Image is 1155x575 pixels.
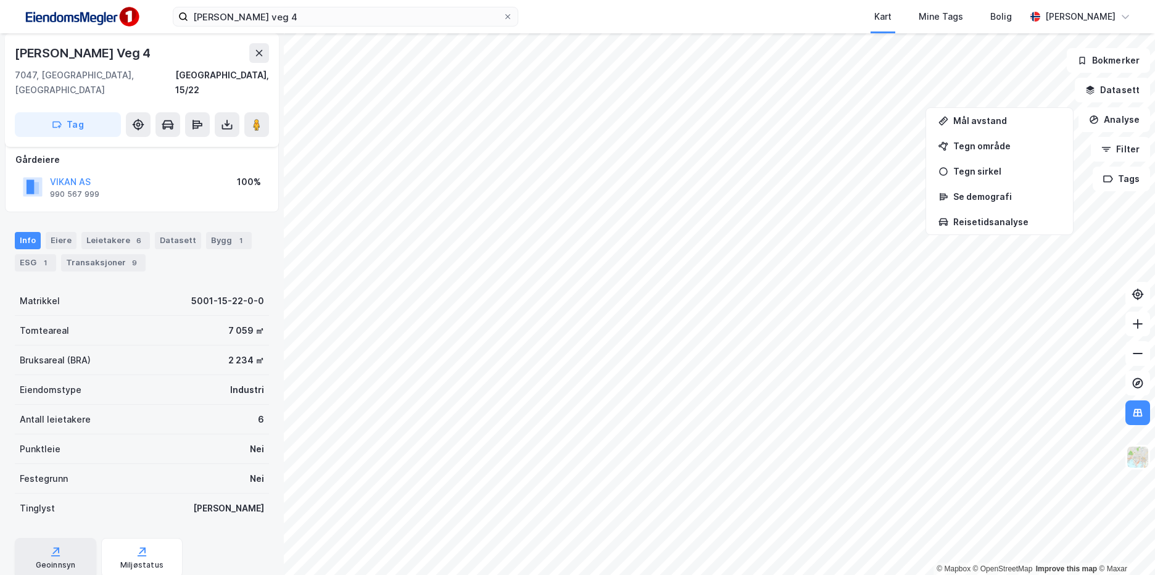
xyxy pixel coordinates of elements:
div: 7 059 ㎡ [228,323,264,338]
div: Eiere [46,232,77,249]
a: Improve this map [1036,565,1097,573]
div: Gårdeiere [15,152,268,167]
div: 6 [133,234,145,247]
div: 1 [39,257,51,269]
input: Søk på adresse, matrikkel, gårdeiere, leietakere eller personer [188,7,503,26]
div: 6 [258,412,264,427]
div: 9 [128,257,141,269]
div: Matrikkel [20,294,60,308]
button: Datasett [1075,78,1150,102]
div: [PERSON_NAME] [193,501,264,516]
div: Bygg [206,232,252,249]
div: Se demografi [953,191,1061,202]
div: 1 [234,234,247,247]
div: Nei [250,471,264,486]
div: Industri [230,383,264,397]
div: Info [15,232,41,249]
div: Transaksjoner [61,254,146,271]
img: Z [1126,445,1149,469]
div: Bruksareal (BRA) [20,353,91,368]
div: Tinglyst [20,501,55,516]
div: Mål avstand [953,115,1061,126]
a: OpenStreetMap [973,565,1033,573]
div: ESG [15,254,56,271]
div: 2 234 ㎡ [228,353,264,368]
div: Leietakere [81,232,150,249]
div: Kart [874,9,892,24]
button: Analyse [1078,107,1150,132]
div: 990 567 999 [50,189,99,199]
div: Tegn område [953,141,1061,151]
div: Festegrunn [20,471,68,486]
div: Geoinnsyn [36,560,76,570]
button: Filter [1091,137,1150,162]
div: Bolig [990,9,1012,24]
div: [PERSON_NAME] Veg 4 [15,43,153,63]
div: Reisetidsanalyse [953,217,1061,227]
div: Tegn sirkel [953,166,1061,176]
div: Nei [250,442,264,457]
button: Tags [1093,167,1150,191]
div: Tomteareal [20,323,69,338]
button: Tag [15,112,121,137]
div: [PERSON_NAME] [1045,9,1116,24]
div: Kontrollprogram for chat [1093,516,1155,575]
div: Datasett [155,232,201,249]
iframe: Chat Widget [1093,516,1155,575]
button: Bokmerker [1067,48,1150,73]
img: F4PB6Px+NJ5v8B7XTbfpPpyloAAAAASUVORK5CYII= [20,3,143,31]
div: Punktleie [20,442,60,457]
div: 100% [237,175,261,189]
div: 7047, [GEOGRAPHIC_DATA], [GEOGRAPHIC_DATA] [15,68,175,97]
div: Mine Tags [919,9,963,24]
a: Mapbox [937,565,971,573]
div: [GEOGRAPHIC_DATA], 15/22 [175,68,269,97]
div: Eiendomstype [20,383,81,397]
div: Antall leietakere [20,412,91,427]
div: Miljøstatus [120,560,164,570]
div: 5001-15-22-0-0 [191,294,264,308]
